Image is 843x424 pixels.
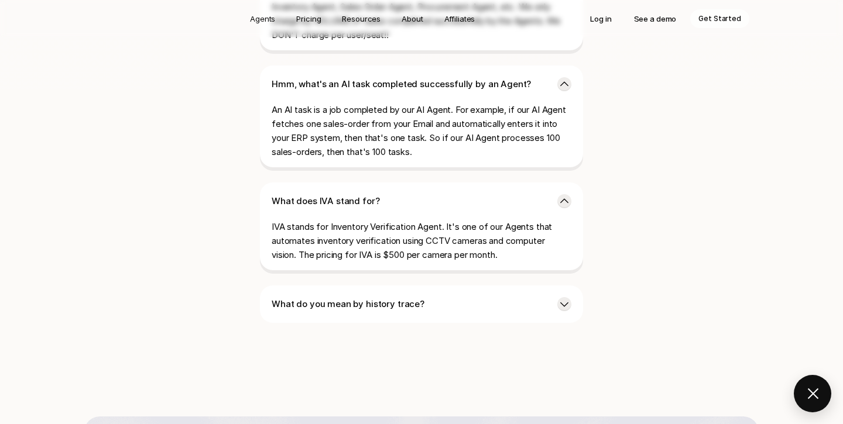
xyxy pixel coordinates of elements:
a: Pricing [289,9,328,28]
a: Get Started [690,9,749,28]
p: About [402,13,423,25]
a: See a demo [626,9,685,28]
a: Affiliates [437,9,482,28]
p: IVA stands for Inventory Verification Agent. It's one of our Agents that automates inventory veri... [272,220,571,262]
a: About [395,9,430,28]
a: Agents [243,9,282,28]
p: What does IVA stand for? [272,194,548,208]
p: An AI task is a job completed by our AI Agent. For example, if our AI Agent fetches one sales-ord... [272,103,571,159]
p: Pricing [296,13,321,25]
p: What do you mean by history trace? [272,297,548,311]
p: See a demo [634,13,677,25]
p: Agents [250,13,275,25]
a: Log in [582,9,619,28]
p: Log in [590,13,611,25]
p: Affiliates [444,13,475,25]
a: Resources [335,9,388,28]
p: Resources [342,13,381,25]
p: Hmm, what's an AI task completed successfully by an Agent? [272,77,548,91]
p: Get Started [698,13,741,25]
